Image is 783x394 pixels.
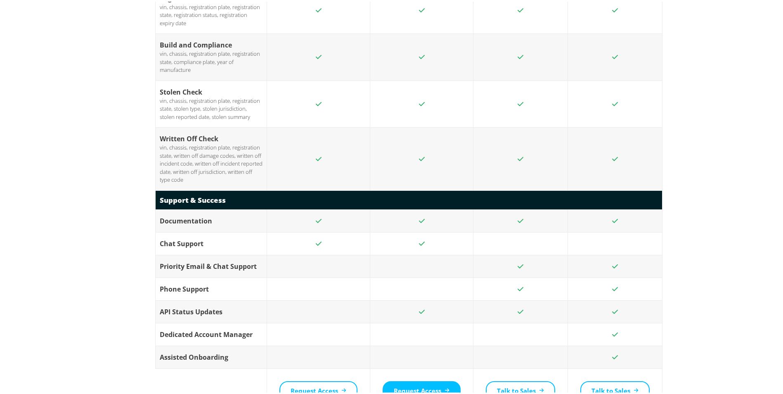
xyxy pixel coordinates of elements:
div: vin, chassis, registration plate, registration state, registration status, registration expiry date [160,2,263,26]
div: Dedicated Account Manager [160,328,263,338]
th: Support & Success [156,189,662,208]
div: vin, chassis, registration plate, registration state, stolen type, stolen jurisdiction, stolen re... [160,95,263,120]
div: Phone Support [160,282,263,292]
div: Chat Support [160,237,263,247]
div: API Status Updates [160,305,263,315]
div: Build and Compliance [160,38,263,48]
div: Written Off Check [160,132,263,142]
div: Documentation [160,214,263,224]
div: Priority Email & Chat Support [160,260,263,270]
div: Assisted Onboarding [160,351,263,361]
div: vin, chassis, registration plate, registration state, compliance plate, year of manufacture [160,48,263,73]
div: Stolen Check [160,85,263,95]
div: vin, chassis, registration plate, registration state, written off damage codes, written off incid... [160,142,263,183]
